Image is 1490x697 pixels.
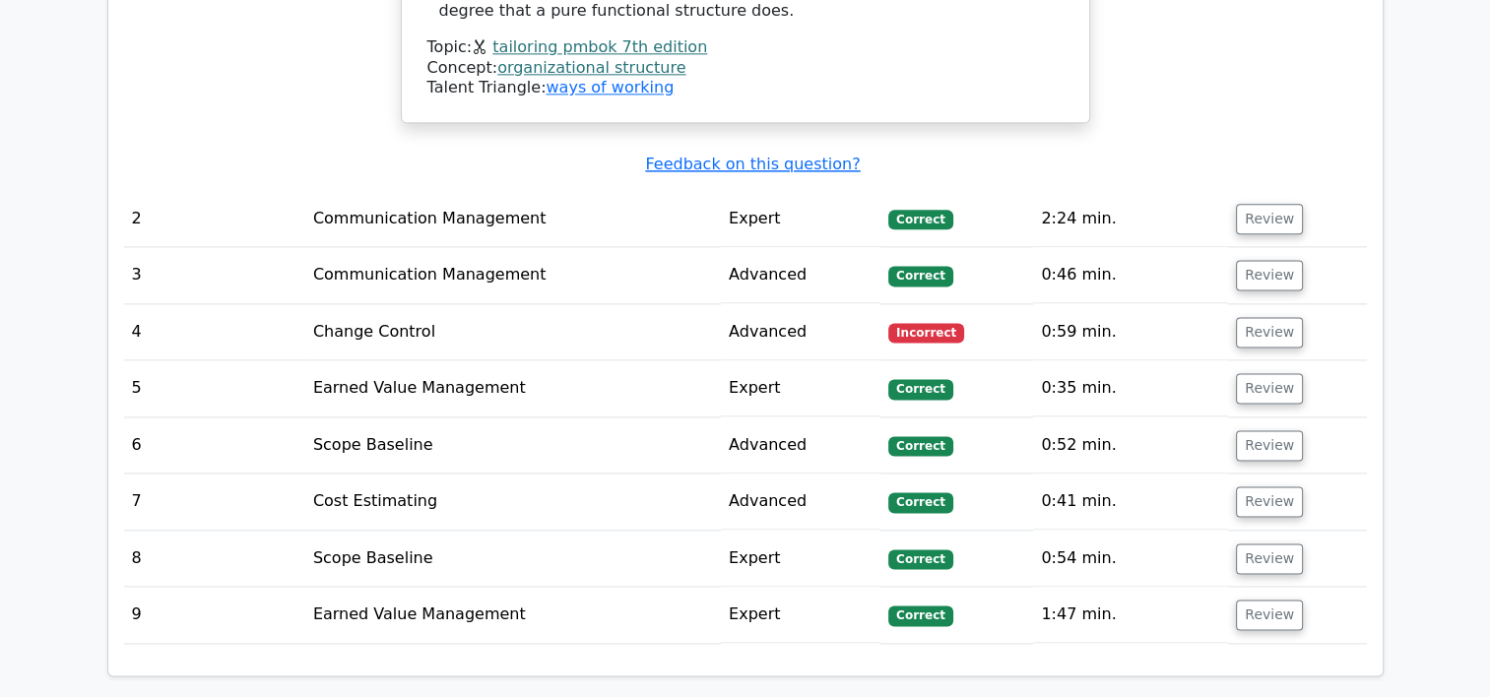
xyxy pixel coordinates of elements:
[1236,317,1303,348] button: Review
[721,417,880,474] td: Advanced
[888,492,952,512] span: Correct
[1033,474,1228,530] td: 0:41 min.
[124,191,305,247] td: 2
[124,247,305,303] td: 3
[124,474,305,530] td: 7
[888,266,952,285] span: Correct
[546,78,674,96] a: ways of working
[124,360,305,416] td: 5
[645,155,860,173] a: Feedback on this question?
[305,304,721,360] td: Change Control
[721,360,880,416] td: Expert
[497,58,685,77] a: organizational structure
[124,304,305,360] td: 4
[1033,360,1228,416] td: 0:35 min.
[1236,600,1303,630] button: Review
[1033,417,1228,474] td: 0:52 min.
[1236,486,1303,517] button: Review
[305,474,721,530] td: Cost Estimating
[721,474,880,530] td: Advanced
[305,531,721,587] td: Scope Baseline
[124,417,305,474] td: 6
[1033,304,1228,360] td: 0:59 min.
[1236,260,1303,290] button: Review
[721,304,880,360] td: Advanced
[1236,373,1303,404] button: Review
[721,247,880,303] td: Advanced
[888,549,952,569] span: Correct
[721,531,880,587] td: Expert
[427,37,1064,98] div: Talent Triangle:
[721,191,880,247] td: Expert
[124,531,305,587] td: 8
[427,37,1064,58] div: Topic:
[1236,204,1303,234] button: Review
[1033,531,1228,587] td: 0:54 min.
[888,379,952,399] span: Correct
[305,247,721,303] td: Communication Management
[888,605,952,625] span: Correct
[305,360,721,416] td: Earned Value Management
[721,587,880,643] td: Expert
[888,323,964,343] span: Incorrect
[427,58,1064,79] div: Concept:
[124,587,305,643] td: 9
[305,191,721,247] td: Communication Management
[1033,247,1228,303] td: 0:46 min.
[1236,430,1303,461] button: Review
[492,37,707,56] a: tailoring pmbok 7th edition
[1033,191,1228,247] td: 2:24 min.
[888,436,952,456] span: Correct
[1033,587,1228,643] td: 1:47 min.
[888,210,952,229] span: Correct
[305,417,721,474] td: Scope Baseline
[1236,543,1303,574] button: Review
[305,587,721,643] td: Earned Value Management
